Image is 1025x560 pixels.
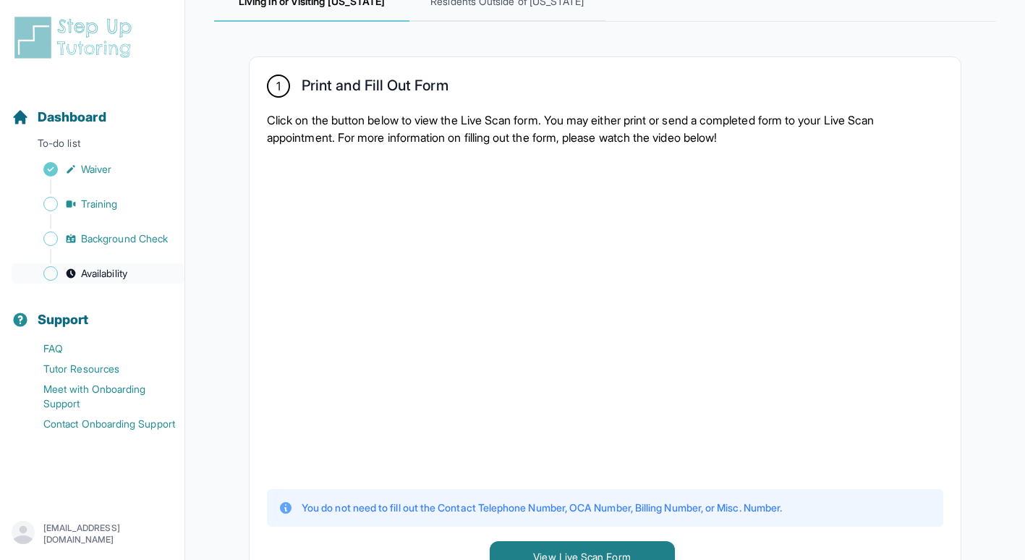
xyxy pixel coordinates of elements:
[302,501,782,515] p: You do not need to fill out the Contact Telephone Number, OCA Number, Billing Number, or Misc. Nu...
[81,232,168,246] span: Background Check
[12,14,140,61] img: logo
[12,159,184,179] a: Waiver
[81,197,118,211] span: Training
[6,84,179,133] button: Dashboard
[38,310,89,330] span: Support
[12,339,184,359] a: FAQ
[43,522,173,546] p: [EMAIL_ADDRESS][DOMAIN_NAME]
[276,77,281,95] span: 1
[302,77,448,100] h2: Print and Fill Out Form
[12,359,184,379] a: Tutor Resources
[81,162,111,177] span: Waiver
[81,266,127,281] span: Availability
[38,107,106,127] span: Dashboard
[6,287,179,336] button: Support
[12,194,184,214] a: Training
[6,136,179,156] p: To-do list
[12,107,106,127] a: Dashboard
[12,379,184,414] a: Meet with Onboarding Support
[12,229,184,249] a: Background Check
[12,521,173,547] button: [EMAIL_ADDRESS][DOMAIN_NAME]
[12,414,184,434] a: Contact Onboarding Support
[267,158,773,475] iframe: YouTube video player
[12,263,184,284] a: Availability
[267,111,943,146] p: Click on the button below to view the Live Scan form. You may either print or send a completed fo...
